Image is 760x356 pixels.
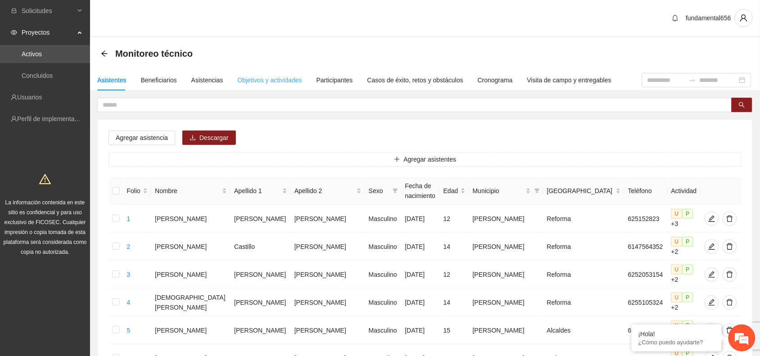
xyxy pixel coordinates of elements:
th: Folio [123,177,152,205]
span: U [671,265,683,275]
td: 6255105324 [624,288,668,316]
td: [PERSON_NAME] [151,316,231,344]
td: +2 [668,288,701,316]
button: downloadDescargar [182,131,236,145]
span: Agregar asistentes [404,154,457,164]
div: Chatee con nosotros ahora [47,46,151,58]
td: [PERSON_NAME] [469,316,543,344]
th: Nombre [151,177,231,205]
span: Apellido 1 [234,186,280,196]
span: La información contenida en este sitio es confidencial y para uso exclusivo de FICOSEC. Cualquier... [4,199,87,255]
span: Proyectos [22,23,75,41]
td: +2 [668,261,701,288]
span: Edad [443,186,459,196]
span: Folio [127,186,141,196]
span: filter [391,184,400,198]
span: fundamental656 [686,14,731,22]
th: Actividad [668,177,701,205]
button: delete [723,267,737,282]
th: Apellido 2 [291,177,365,205]
span: delete [723,299,737,306]
span: edit [705,243,719,250]
span: to [689,77,696,84]
td: [PERSON_NAME] [151,261,231,288]
span: swap-right [689,77,696,84]
span: edit [705,215,719,222]
td: [PERSON_NAME] [291,288,365,316]
div: Back [101,50,108,58]
td: [PERSON_NAME] [469,288,543,316]
span: edit [705,271,719,278]
td: [PERSON_NAME] [231,261,291,288]
td: Masculino [365,261,402,288]
td: [PERSON_NAME] [291,261,365,288]
div: Casos de éxito, retos y obstáculos [367,75,463,85]
td: Reforma [543,233,624,261]
span: Nombre [155,186,220,196]
td: Masculino [365,316,402,344]
div: Participantes [317,75,353,85]
p: ¿Cómo puedo ayudarte? [638,339,715,346]
div: Cronograma [478,75,513,85]
span: delete [723,215,737,222]
td: +2 [668,316,701,344]
span: Agregar asistencia [116,133,168,143]
span: filter [533,184,542,198]
span: Estamos en línea. [52,120,124,211]
button: edit [705,323,719,338]
td: [PERSON_NAME] [469,261,543,288]
button: edit [705,295,719,310]
td: [DATE] [402,261,440,288]
td: 12 [440,205,469,233]
td: 14 [440,233,469,261]
td: [PERSON_NAME] [231,288,291,316]
a: 3 [127,271,131,278]
button: edit [705,267,719,282]
span: download [190,135,196,142]
td: [PERSON_NAME] [469,205,543,233]
button: plusAgregar asistentes [109,152,742,167]
div: Visita de campo y entregables [527,75,611,85]
td: Reforma [543,261,624,288]
span: Municipio [473,186,524,196]
th: Teléfono [624,177,668,205]
button: user [735,9,753,27]
a: 2 [127,243,131,250]
th: Fecha de nacimiento [402,177,440,205]
div: Beneficiarios [141,75,177,85]
span: filter [534,188,540,194]
td: 12 [440,261,469,288]
td: 6147564352 [624,233,668,261]
td: Alcaldes [543,316,624,344]
td: [PERSON_NAME] [231,316,291,344]
td: 15 [440,316,469,344]
span: bell [669,14,682,22]
td: [DATE] [402,316,440,344]
span: delete [723,271,737,278]
span: delete [723,243,737,250]
td: [PERSON_NAME] [231,205,291,233]
span: edit [705,299,719,306]
span: U [671,209,683,219]
span: P [683,293,693,302]
a: Perfil de implementadora [17,115,87,122]
span: Solicitudes [22,2,75,20]
button: search [732,98,752,112]
td: Reforma [543,288,624,316]
td: [PERSON_NAME] [291,316,365,344]
td: 6251253731 [624,316,668,344]
span: U [671,293,683,302]
span: U [671,237,683,247]
td: +3 [668,205,701,233]
div: Objetivos y actividades [238,75,302,85]
td: Reforma [543,205,624,233]
button: bell [668,11,683,25]
span: Monitoreo técnico [115,46,193,61]
div: Minimizar ventana de chat en vivo [148,5,169,26]
td: [PERSON_NAME] [469,233,543,261]
th: Apellido 1 [231,177,291,205]
td: [DATE] [402,288,440,316]
a: 5 [127,327,131,334]
span: delete [723,327,737,334]
span: Sexo [369,186,389,196]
